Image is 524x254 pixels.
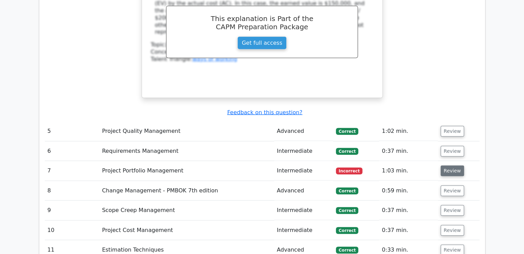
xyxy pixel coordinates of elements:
[336,128,358,135] span: Correct
[45,141,100,161] td: 6
[151,41,373,49] div: Topic:
[336,247,358,254] span: Correct
[274,161,333,181] td: Intermediate
[379,121,438,141] td: 1:02 min.
[336,148,358,155] span: Correct
[441,186,464,196] button: Review
[274,201,333,220] td: Intermediate
[151,49,373,56] div: Concept:
[99,141,274,161] td: Requirements Management
[441,225,464,236] button: Review
[99,181,274,201] td: Change Management - PMBOK 7th edition
[336,168,362,174] span: Incorrect
[45,121,100,141] td: 5
[227,109,302,116] a: Feedback on this question?
[192,56,237,62] a: ways of working
[274,121,333,141] td: Advanced
[441,166,464,176] button: Review
[336,207,358,214] span: Correct
[99,161,274,181] td: Project Portfolio Management
[45,181,100,201] td: 8
[441,146,464,157] button: Review
[45,201,100,220] td: 9
[379,161,438,181] td: 1:03 min.
[274,181,333,201] td: Advanced
[379,221,438,240] td: 0:37 min.
[99,121,274,141] td: Project Quality Management
[45,161,100,181] td: 7
[45,221,100,240] td: 10
[336,227,358,234] span: Correct
[151,41,373,63] div: Talent Triangle:
[441,205,464,216] button: Review
[441,126,464,137] button: Review
[99,221,274,240] td: Project Cost Management
[379,181,438,201] td: 0:59 min.
[336,188,358,194] span: Correct
[379,201,438,220] td: 0:37 min.
[274,141,333,161] td: Intermediate
[237,36,287,50] a: Get full access
[99,201,274,220] td: Scope Creep Management
[379,141,438,161] td: 0:37 min.
[274,221,333,240] td: Intermediate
